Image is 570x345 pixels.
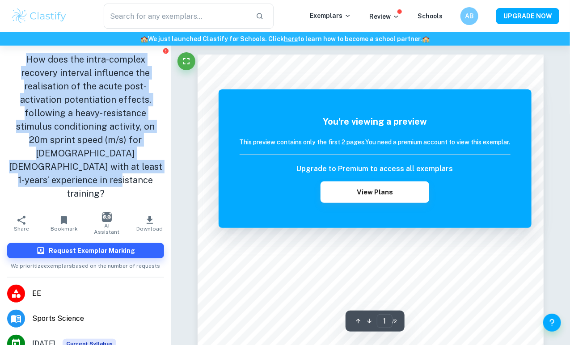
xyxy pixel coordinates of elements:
[32,288,164,299] span: EE
[297,164,453,174] h6: Upgrade to Premium to access all exemplars
[49,246,135,256] h6: Request Exemplar Marking
[85,211,128,236] button: AI Assistant
[460,7,478,25] button: AB
[321,181,429,203] button: View Plans
[104,4,248,29] input: Search for any exemplars...
[240,115,511,128] h5: You're viewing a preview
[140,35,148,42] span: 🏫
[51,226,78,232] span: Bookmark
[7,243,164,258] button: Request Exemplar Marking
[2,34,568,44] h6: We just launched Clastify for Schools. Click to learn how to become a school partner.
[496,8,559,24] button: UPGRADE NOW
[91,223,123,235] span: AI Assistant
[177,52,195,70] button: Fullscreen
[163,47,169,54] button: Report issue
[11,258,160,270] span: We prioritize exemplars based on the number of requests
[369,12,400,21] p: Review
[310,11,351,21] p: Exemplars
[102,212,112,222] img: AI Assistant
[11,7,68,25] img: Clastify logo
[32,313,164,324] span: Sports Science
[418,13,443,20] a: Schools
[543,314,561,332] button: Help and Feedback
[464,11,475,21] h6: AB
[128,211,171,236] button: Download
[14,226,29,232] span: Share
[43,211,86,236] button: Bookmark
[422,35,430,42] span: 🏫
[240,137,511,147] h6: This preview contains only the first 2 pages. You need a premium account to view this exemplar.
[7,53,164,200] h1: How does the intra-complex recovery interval influence the realisation of the acute post-activati...
[136,226,163,232] span: Download
[393,317,397,325] span: / 2
[284,35,298,42] a: here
